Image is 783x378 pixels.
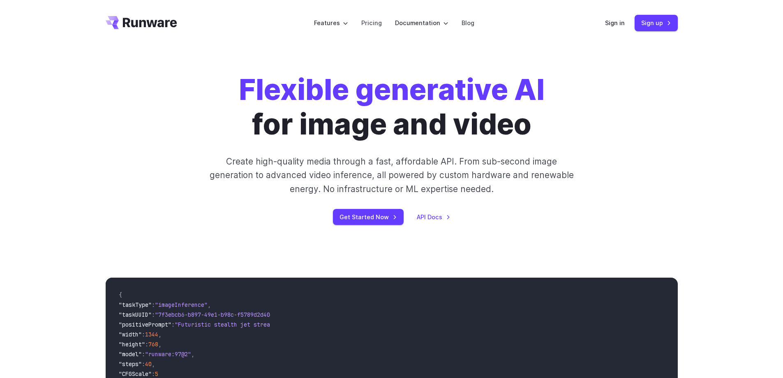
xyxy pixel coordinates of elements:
[119,370,152,378] span: "CFGScale"
[142,360,145,368] span: :
[119,331,142,338] span: "width"
[152,301,155,308] span: :
[142,350,145,358] span: :
[155,311,280,318] span: "7f3ebcb6-b897-49e1-b98c-f5789d2d40d7"
[119,350,142,358] span: "model"
[155,370,158,378] span: 5
[119,301,152,308] span: "taskType"
[605,18,625,28] a: Sign in
[145,360,152,368] span: 40
[361,18,382,28] a: Pricing
[119,321,171,328] span: "positivePrompt"
[148,341,158,348] span: 768
[417,212,450,222] a: API Docs
[395,18,448,28] label: Documentation
[145,331,158,338] span: 1344
[239,72,545,141] h1: for image and video
[119,360,142,368] span: "steps"
[119,341,145,348] span: "height"
[145,341,148,348] span: :
[462,18,474,28] a: Blog
[155,301,208,308] span: "imageInference"
[158,341,162,348] span: ,
[119,311,152,318] span: "taskUUID"
[119,291,122,299] span: {
[208,155,575,196] p: Create high-quality media through a fast, affordable API. From sub-second image generation to adv...
[191,350,194,358] span: ,
[314,18,348,28] label: Features
[239,72,545,107] strong: Flexible generative AI
[158,331,162,338] span: ,
[171,321,175,328] span: :
[142,331,145,338] span: :
[152,311,155,318] span: :
[333,209,404,225] a: Get Started Now
[208,301,211,308] span: ,
[175,321,474,328] span: "Futuristic stealth jet streaking through a neon-lit cityscape with glowing purple exhaust"
[145,350,191,358] span: "runware:97@2"
[106,16,177,29] a: Go to /
[152,360,155,368] span: ,
[635,15,678,31] a: Sign up
[152,370,155,378] span: :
